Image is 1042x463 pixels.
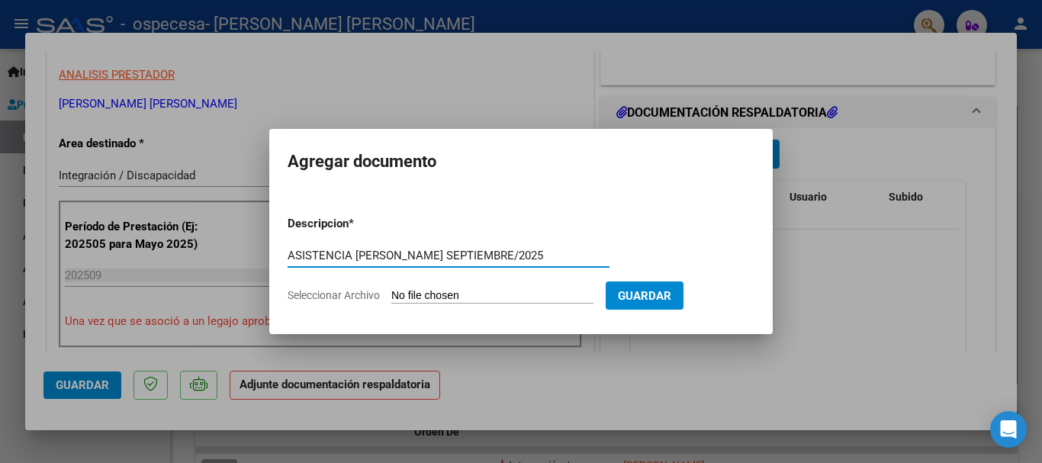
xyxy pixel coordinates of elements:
[288,289,380,301] span: Seleccionar Archivo
[990,411,1027,448] div: Open Intercom Messenger
[288,215,428,233] p: Descripcion
[618,289,671,303] span: Guardar
[288,147,754,176] h2: Agregar documento
[606,281,683,310] button: Guardar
